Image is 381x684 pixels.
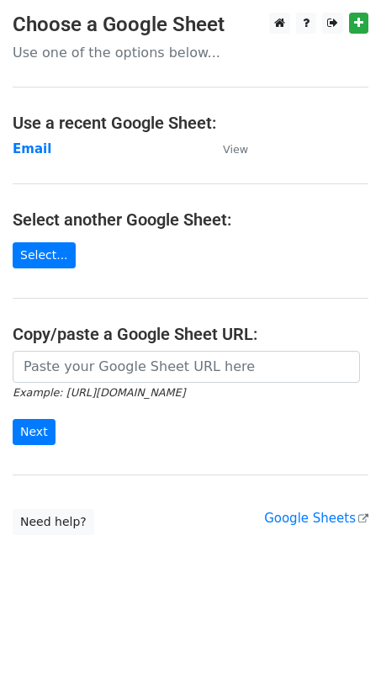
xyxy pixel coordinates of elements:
[13,386,185,399] small: Example: [URL][DOMAIN_NAME]
[13,419,56,445] input: Next
[223,143,248,156] small: View
[13,351,360,383] input: Paste your Google Sheet URL here
[264,511,368,526] a: Google Sheets
[13,242,76,268] a: Select...
[13,13,368,37] h3: Choose a Google Sheet
[13,209,368,230] h4: Select another Google Sheet:
[13,44,368,61] p: Use one of the options below...
[13,324,368,344] h4: Copy/paste a Google Sheet URL:
[13,509,94,535] a: Need help?
[13,113,368,133] h4: Use a recent Google Sheet:
[206,141,248,156] a: View
[13,141,51,156] a: Email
